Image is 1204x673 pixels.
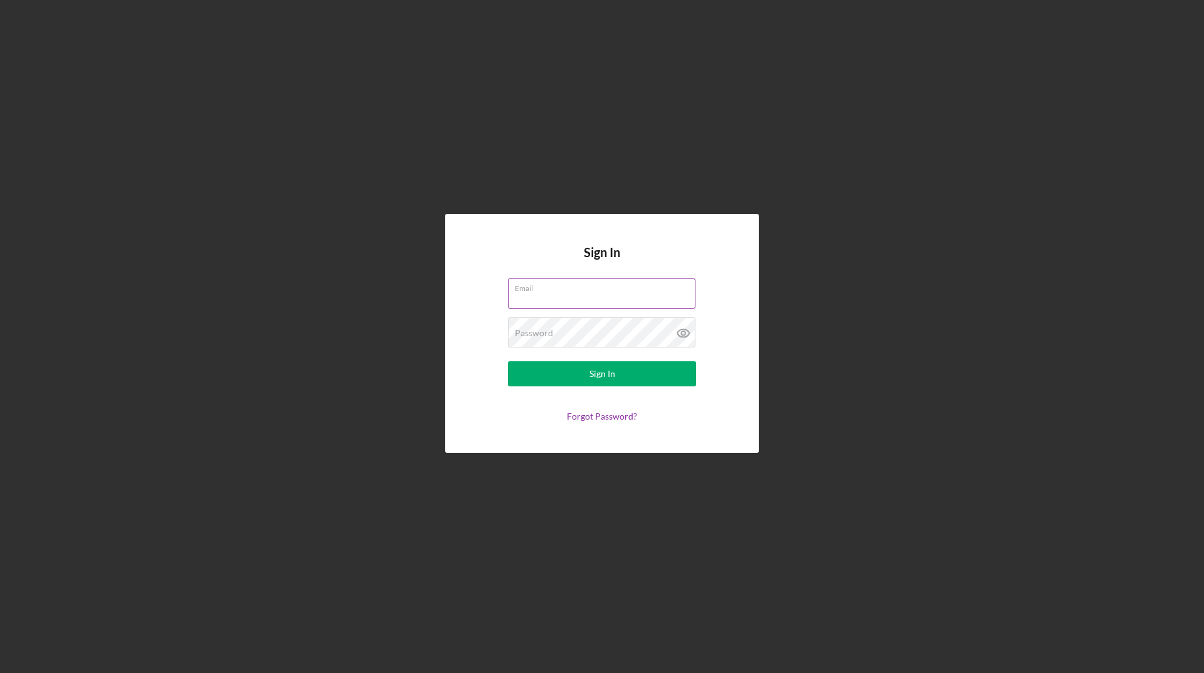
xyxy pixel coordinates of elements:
[515,328,553,338] label: Password
[589,361,615,386] div: Sign In
[567,411,637,421] a: Forgot Password?
[584,245,620,278] h4: Sign In
[515,279,695,293] label: Email
[508,361,696,386] button: Sign In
